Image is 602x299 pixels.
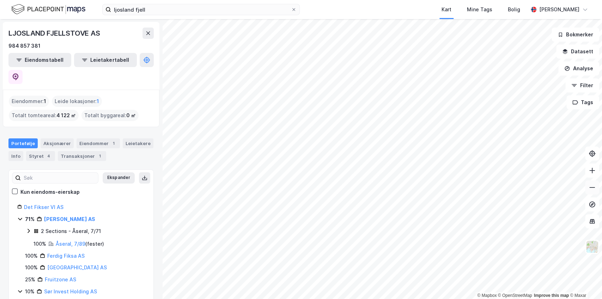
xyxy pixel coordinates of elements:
a: Sør Invest Holding AS [44,288,97,294]
img: Z [585,240,599,253]
div: 10% [25,287,35,296]
div: Portefølje [8,138,38,148]
a: Ferdig Fiksa AS [47,253,85,259]
div: 984 857 381 [8,42,41,50]
a: OpenStreetMap [498,293,532,298]
div: 1 [96,153,103,160]
a: [GEOGRAPHIC_DATA] AS [47,264,107,270]
div: Eiendommer : [9,96,49,107]
span: 1 [97,97,99,106]
div: Leide lokasjoner : [52,96,102,107]
div: LJOSLAND FJELLSTOVE AS [8,28,102,39]
div: ( fester ) [56,240,104,248]
div: Bolig [508,5,520,14]
span: 4 122 ㎡ [56,111,76,120]
button: Leietakertabell [74,53,137,67]
input: Søk på adresse, matrikkel, gårdeiere, leietakere eller personer [111,4,291,15]
input: Søk [21,173,98,183]
div: 1 [110,140,117,147]
div: [PERSON_NAME] [539,5,579,14]
a: Åseral, 7/89 [56,241,85,247]
button: Filter [565,78,599,92]
a: [PERSON_NAME] AS [44,216,95,222]
div: 2 Sections - Åseral, 7/71 [41,227,101,235]
a: Improve this map [534,293,569,298]
button: Eiendomstabell [8,53,71,67]
div: Transaksjoner [58,151,106,161]
a: Mapbox [477,293,497,298]
div: Kontrollprogram for chat [567,265,602,299]
div: Mine Tags [467,5,492,14]
div: Aksjonærer [41,138,74,148]
iframe: Chat Widget [567,265,602,299]
div: Kun eiendoms-eierskap [20,188,80,196]
button: Ekspander [103,172,135,184]
div: 25% [25,275,35,284]
div: Leietakere [123,138,153,148]
button: Datasett [556,44,599,59]
img: logo.f888ab2527a4732fd821a326f86c7f29.svg [11,3,85,16]
div: Eiendommer [77,138,120,148]
button: Analyse [558,61,599,76]
button: Tags [566,95,599,109]
div: 100% [25,252,38,260]
div: Totalt tomteareal : [9,110,79,121]
div: Totalt byggareal : [81,110,139,121]
span: 1 [44,97,46,106]
div: Kart [442,5,451,14]
div: Styret [26,151,55,161]
a: Fruitzone AS [45,276,76,282]
div: 71% [25,215,35,223]
div: Info [8,151,23,161]
span: 0 ㎡ [126,111,136,120]
div: 100% [25,263,38,272]
button: Bokmerker [552,28,599,42]
div: 100% [34,240,46,248]
a: Det Fikser VI AS [24,204,63,210]
div: 4 [45,153,52,160]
